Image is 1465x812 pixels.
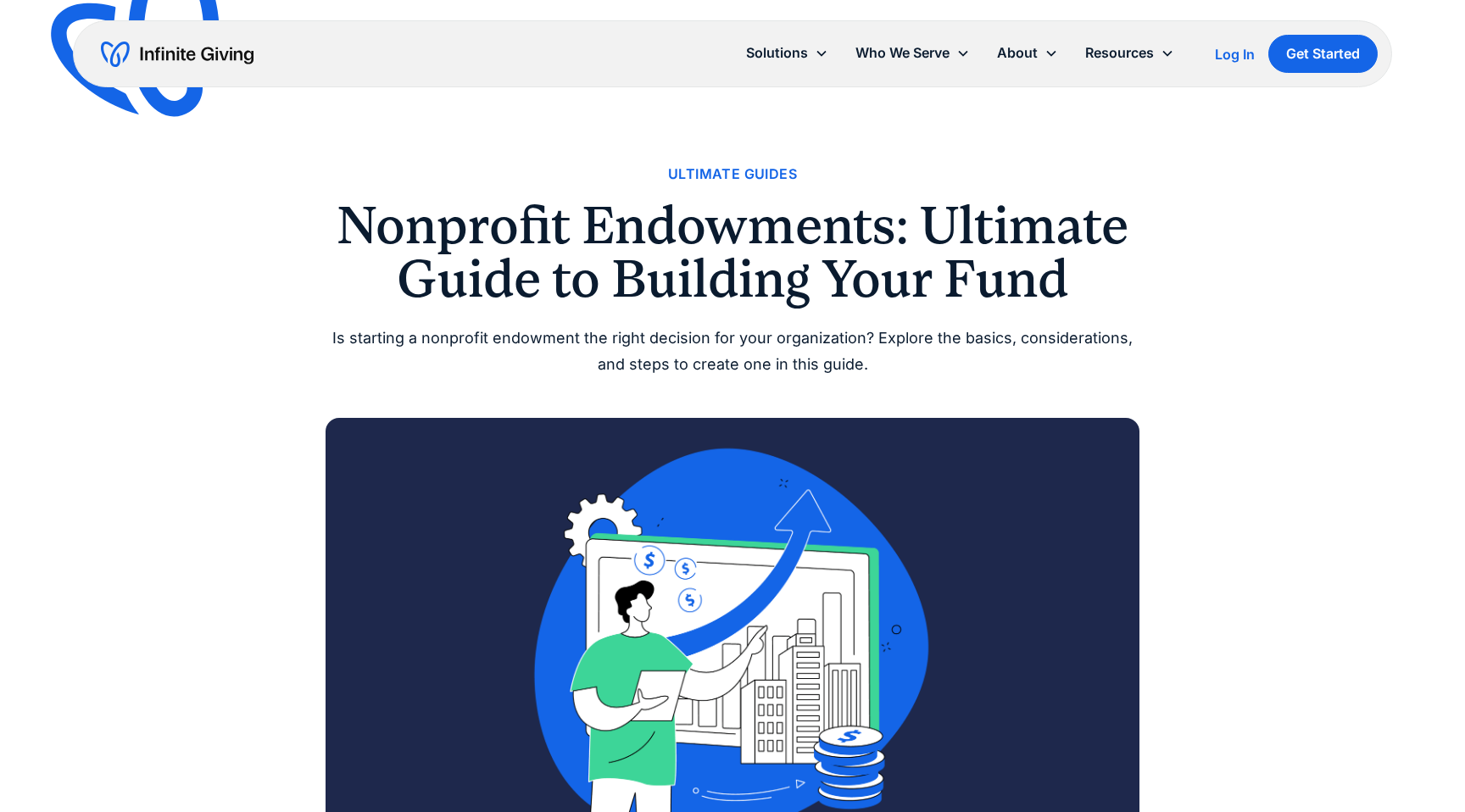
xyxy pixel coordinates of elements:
[1215,44,1255,64] a: Log In
[1085,42,1154,64] div: Resources
[997,42,1038,64] div: About
[668,163,797,186] a: Ultimate Guides
[1072,35,1188,71] div: Resources
[855,42,950,64] div: Who We Serve
[983,35,1072,71] div: About
[732,35,842,71] div: Solutions
[1268,35,1378,73] a: Get Started
[101,41,253,68] a: home
[326,325,1139,377] div: Is starting a nonprofit endowment the right decision for your organization? Explore the basics, c...
[842,35,983,71] div: Who We Serve
[746,42,808,64] div: Solutions
[326,199,1139,305] h1: Nonprofit Endowments: Ultimate Guide to Building Your Fund
[1215,47,1255,61] div: Log In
